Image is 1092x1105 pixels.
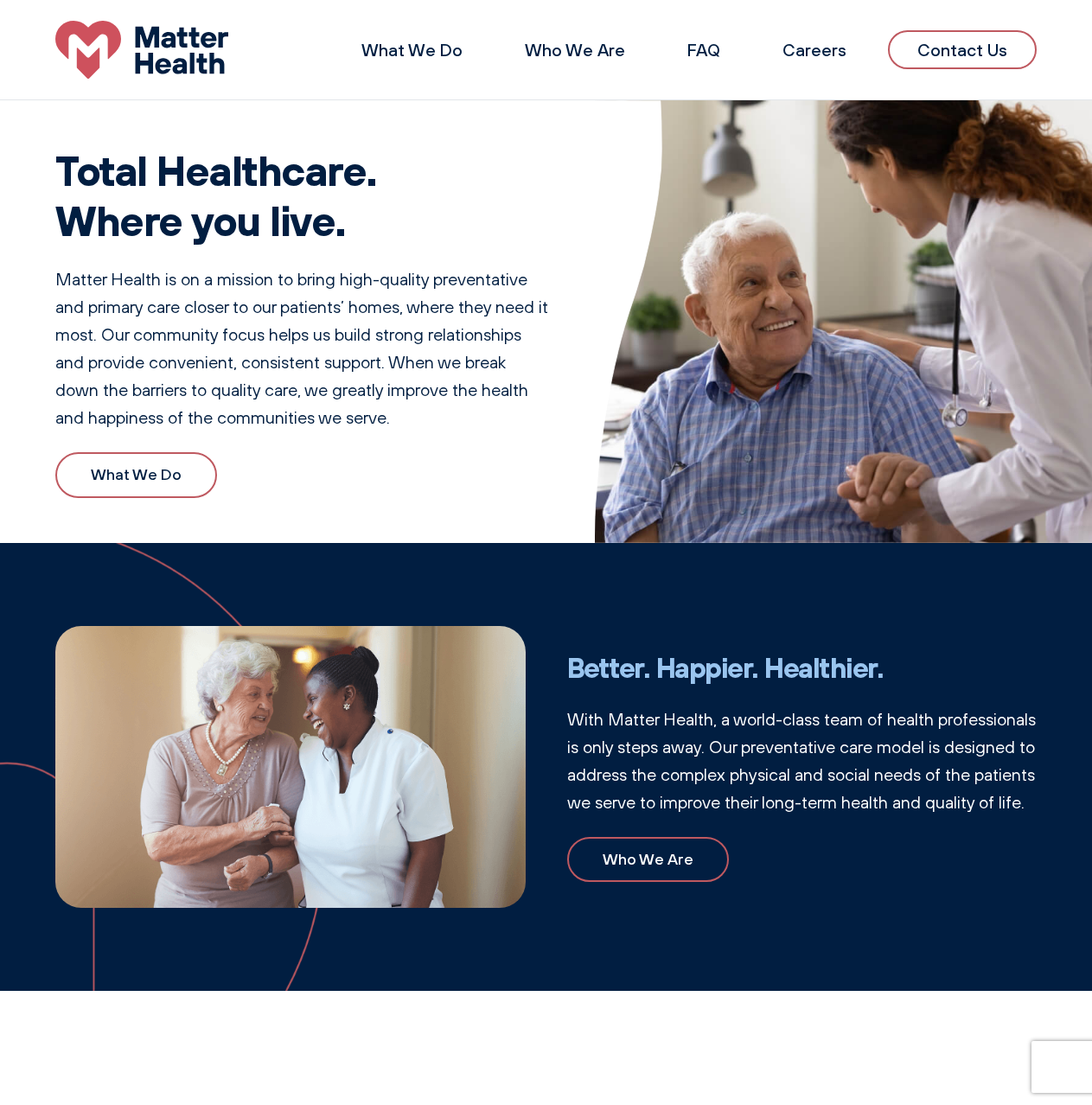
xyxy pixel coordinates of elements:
[567,837,729,883] a: Who We Are
[361,39,463,61] a: What We Do
[567,651,1038,684] h2: Better. Happier. Healthier.
[525,39,625,61] a: Who We Are
[567,706,1038,816] p: With Matter Health, a world-class team of health professionals is only steps away. Our preventati...
[55,452,217,498] a: What We Do
[888,30,1037,69] a: Contact Us
[687,39,720,61] a: FAQ
[55,265,553,431] p: Matter Health is on a mission to bring high-quality preventative and primary care closer to our p...
[782,39,846,61] a: Careers
[55,145,553,245] h1: Total Healthcare. Where you live.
